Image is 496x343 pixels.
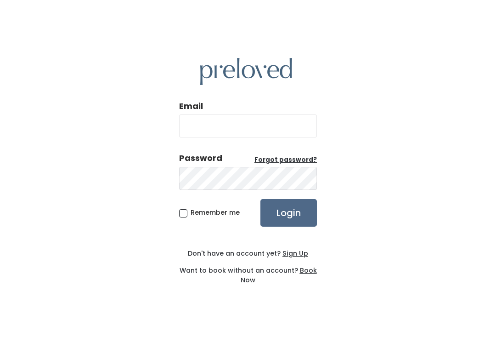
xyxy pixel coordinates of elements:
[254,155,317,165] a: Forgot password?
[191,208,240,217] span: Remember me
[179,249,317,258] div: Don't have an account yet?
[260,199,317,227] input: Login
[282,249,308,258] u: Sign Up
[179,258,317,285] div: Want to book without an account?
[200,58,292,85] img: preloved logo
[179,152,222,164] div: Password
[179,100,203,112] label: Email
[241,266,317,285] a: Book Now
[281,249,308,258] a: Sign Up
